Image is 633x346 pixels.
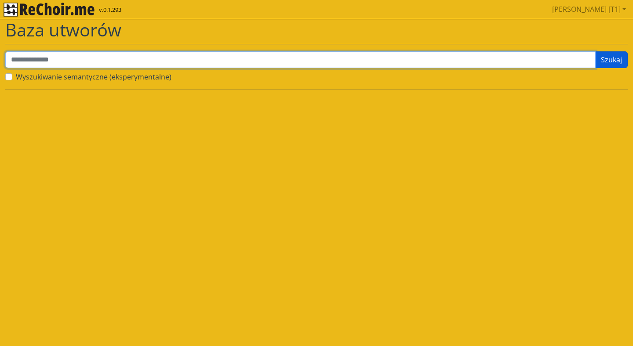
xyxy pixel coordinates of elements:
span: Baza utworów [5,18,121,42]
button: Szukaj [595,51,628,68]
a: [PERSON_NAME] [T1] [549,0,629,18]
span: v.0.1.293 [99,6,121,14]
img: rekłajer mi [4,3,95,17]
label: Wyszukiwanie semantyczne (eksperymentalne) [16,72,171,82]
